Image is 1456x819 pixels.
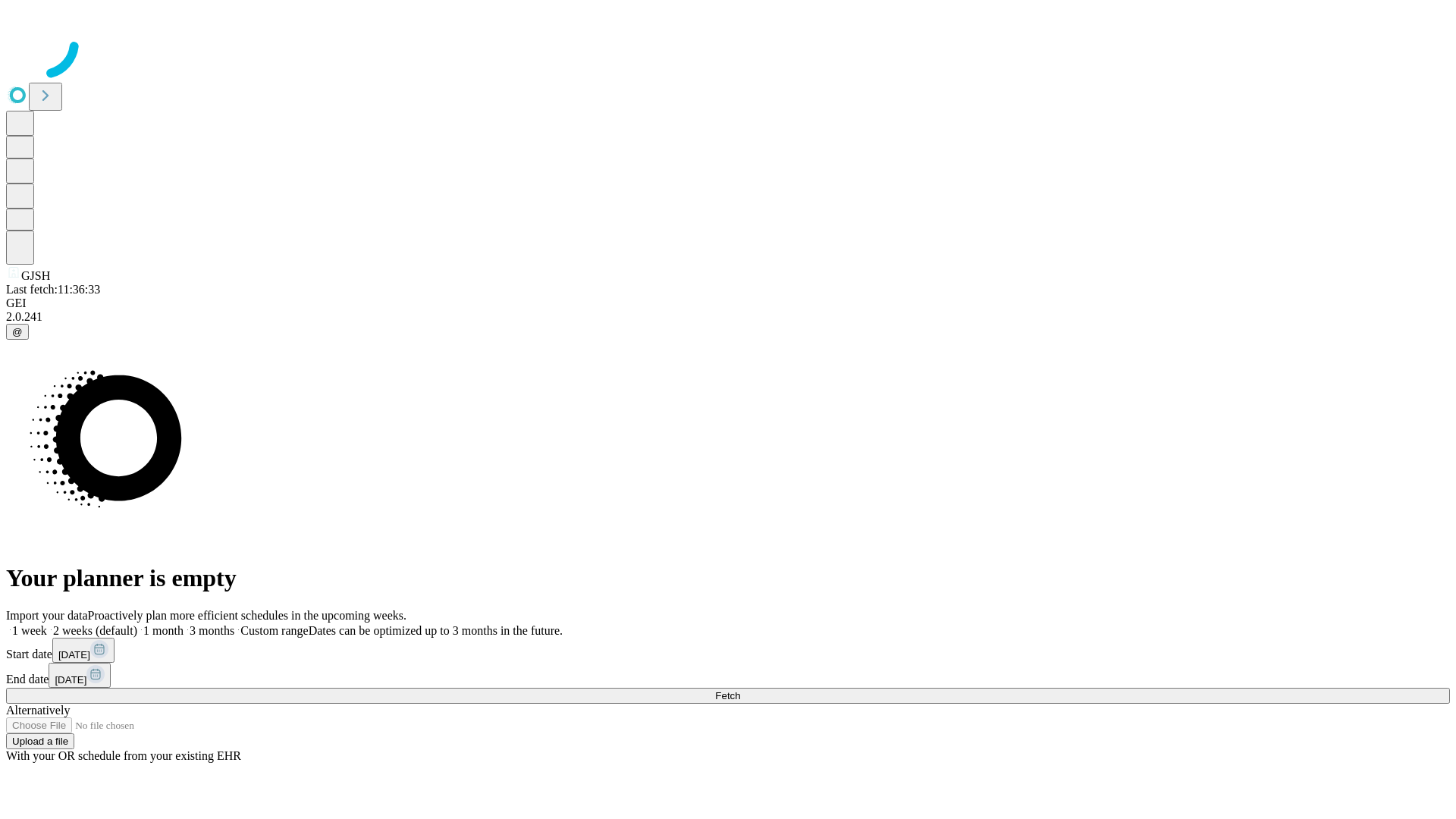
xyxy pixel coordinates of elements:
[6,297,1450,310] div: GEI
[6,283,100,296] span: Last fetch: 11:36:33
[715,690,740,701] span: Fetch
[6,704,70,717] span: Alternatively
[190,624,234,637] span: 3 months
[6,688,1450,704] button: Fetch
[21,269,50,282] span: GJSH
[6,564,1450,592] h1: Your planner is empty
[6,663,1450,688] div: End date
[143,624,184,637] span: 1 month
[6,749,241,762] span: With your OR schedule from your existing EHR
[6,609,88,622] span: Import your data
[240,624,308,637] span: Custom range
[88,609,406,622] span: Proactively plan more efficient schedules in the upcoming weeks.
[12,326,23,337] span: @
[6,733,74,749] button: Upload a file
[58,649,90,661] span: [DATE]
[55,674,86,686] span: [DATE]
[6,638,1450,663] div: Start date
[53,624,137,637] span: 2 weeks (default)
[6,324,29,340] button: @
[49,663,111,688] button: [DATE]
[309,624,563,637] span: Dates can be optimized up to 3 months in the future.
[6,310,1450,324] div: 2.0.241
[52,638,115,663] button: [DATE]
[12,624,47,637] span: 1 week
